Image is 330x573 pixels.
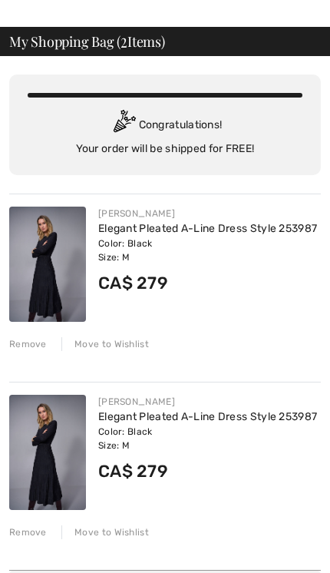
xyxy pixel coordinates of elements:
[98,207,321,220] div: [PERSON_NAME]
[98,237,321,264] div: Color: Black Size: M
[61,337,149,351] div: Move to Wishlist
[98,395,321,409] div: [PERSON_NAME]
[9,525,47,539] div: Remove
[98,425,321,452] div: Color: Black Size: M
[9,35,165,48] span: My Shopping Bag ( Items)
[28,110,302,157] div: Congratulations! Your order will be shipped for FREE!
[108,110,139,141] img: Congratulation2.svg
[98,410,317,423] a: Elegant Pleated A-Line Dress Style 253987
[98,461,168,482] span: CA$ 279
[9,395,86,510] img: Elegant Pleated A-Line Dress Style 253987
[98,222,317,235] a: Elegant Pleated A-Line Dress Style 253987
[120,31,127,49] span: 2
[61,525,149,539] div: Move to Wishlist
[9,207,86,322] img: Elegant Pleated A-Line Dress Style 253987
[9,337,47,351] div: Remove
[98,273,168,293] span: CA$ 279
